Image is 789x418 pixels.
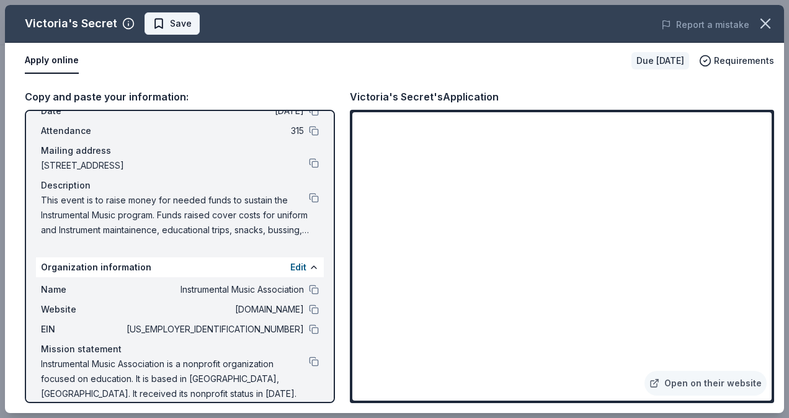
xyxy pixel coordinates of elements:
span: [DOMAIN_NAME] [124,302,304,317]
div: Description [41,178,319,193]
div: Mission statement [41,342,319,357]
span: EIN [41,322,124,337]
span: Date [41,104,124,118]
span: 315 [124,123,304,138]
span: [US_EMPLOYER_IDENTIFICATION_NUMBER] [124,322,304,337]
div: Copy and paste your information: [25,89,335,105]
div: Victoria's Secret [25,14,117,33]
div: Organization information [36,257,324,277]
span: Requirements [714,53,774,68]
span: [STREET_ADDRESS] [41,158,309,173]
div: Due [DATE] [631,52,689,69]
button: Apply online [25,48,79,74]
span: Name [41,282,124,297]
button: Edit [290,260,306,275]
span: Attendance [41,123,124,138]
span: Instrumental Music Association is a nonprofit organization focused on education. It is based in [... [41,357,309,401]
div: Victoria's Secret's Application [350,89,499,105]
span: This event is to raise money for needed funds to sustain the Instrumental Music program. Funds ra... [41,193,309,238]
button: Save [145,12,200,35]
button: Report a mistake [661,17,749,32]
button: Requirements [699,53,774,68]
span: [DATE] [124,104,304,118]
div: Mailing address [41,143,319,158]
span: Instrumental Music Association [124,282,304,297]
span: Save [170,16,192,31]
a: Open on their website [644,371,767,396]
span: Website [41,302,124,317]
